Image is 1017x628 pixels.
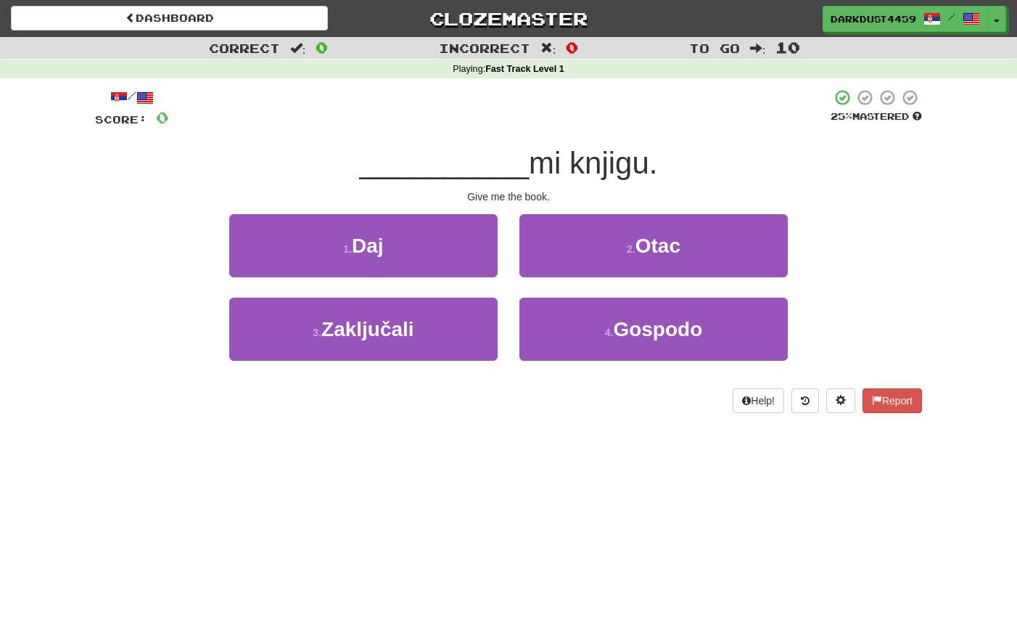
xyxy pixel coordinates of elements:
button: Round history (alt+y) [791,388,819,413]
small: 1 . [343,243,352,255]
span: Score: [95,113,147,126]
span: : [540,42,556,54]
span: Incorrect [439,41,530,55]
div: Mastered [831,110,922,123]
small: 3 . [313,327,321,338]
small: 2 . [627,243,635,255]
div: Give me the book. [95,189,922,204]
span: mi knjigu. [529,146,657,180]
span: 0 [566,38,578,56]
button: 3.Zaključali [229,298,498,361]
span: 0 [156,108,168,126]
span: 0 [316,38,328,56]
span: Gospodo [613,318,702,340]
strong: Fast Track Level 1 [485,64,564,74]
button: Help! [733,388,784,413]
button: 4.Gospodo [519,298,788,361]
span: To go [689,41,740,55]
button: Report [862,388,922,413]
span: / [948,12,955,22]
button: 1.Daj [229,214,498,277]
span: Zaključali [321,318,414,340]
span: Correct [209,41,280,55]
span: Daj [352,235,384,257]
span: DarkDust4459 [831,12,916,25]
a: Clozemaster [350,6,667,31]
span: 10 [775,38,800,56]
span: Otac [635,235,680,257]
div: / [95,89,168,107]
a: DarkDust4459 / [823,6,988,32]
span: 25 % [831,110,852,122]
span: __________ [360,146,530,180]
small: 4 . [605,327,614,338]
button: 2.Otac [519,214,788,277]
span: : [290,42,306,54]
a: Dashboard [11,6,328,30]
span: : [750,42,766,54]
